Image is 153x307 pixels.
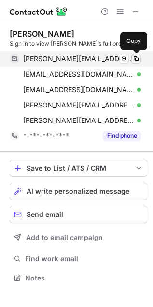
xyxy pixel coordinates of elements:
button: Reveal Button [103,131,141,141]
span: [PERSON_NAME][EMAIL_ADDRESS][DOMAIN_NAME] [23,101,134,109]
button: AI write personalized message [10,183,147,200]
button: Send email [10,206,147,223]
span: Find work email [25,254,143,263]
div: [PERSON_NAME] [10,29,74,39]
button: Add to email campaign [10,229,147,246]
div: Sign in to view [PERSON_NAME]’s full profile [10,40,147,48]
span: AI write personalized message [27,187,129,195]
span: Send email [27,211,63,218]
button: save-profile-one-click [10,160,147,177]
button: Find work email [10,252,147,266]
span: [EMAIL_ADDRESS][DOMAIN_NAME] [23,85,134,94]
img: ContactOut v5.3.10 [10,6,68,17]
span: [PERSON_NAME][EMAIL_ADDRESS][DOMAIN_NAME] [23,116,134,125]
button: Notes [10,271,147,285]
span: [EMAIL_ADDRESS][DOMAIN_NAME] [23,70,134,79]
span: Add to email campaign [26,234,103,241]
span: Notes [25,274,143,282]
div: Save to List / ATS / CRM [27,164,130,172]
span: [PERSON_NAME][EMAIL_ADDRESS][PERSON_NAME][DOMAIN_NAME] [23,54,134,63]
